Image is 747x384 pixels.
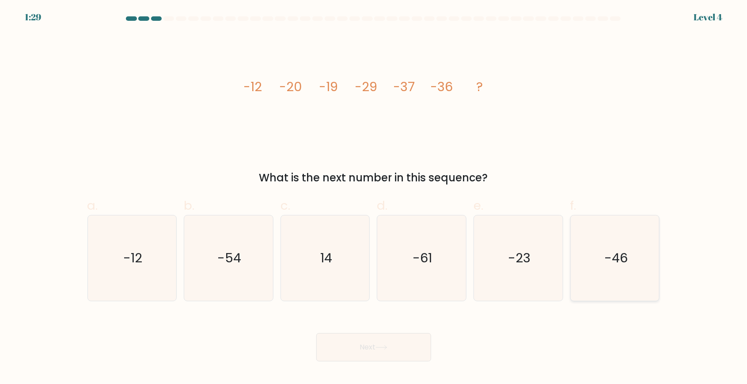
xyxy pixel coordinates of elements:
[474,197,483,214] span: e.
[377,197,387,214] span: d.
[413,249,432,267] text: -61
[570,197,576,214] span: f.
[355,78,377,96] tspan: -29
[281,197,290,214] span: c.
[184,197,194,214] span: b.
[431,78,453,96] tspan: -36
[217,249,241,267] text: -54
[477,78,483,96] tspan: ?
[320,249,332,267] text: 14
[25,11,41,24] div: 1:29
[279,78,302,96] tspan: -20
[243,78,262,96] tspan: -12
[508,249,531,267] text: -23
[319,78,338,96] tspan: -19
[93,170,655,186] div: What is the next number in this sequence?
[123,249,142,267] text: -12
[393,78,415,96] tspan: -37
[604,249,628,267] text: -46
[694,11,722,24] div: Level 4
[87,197,98,214] span: a.
[316,333,431,361] button: Next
